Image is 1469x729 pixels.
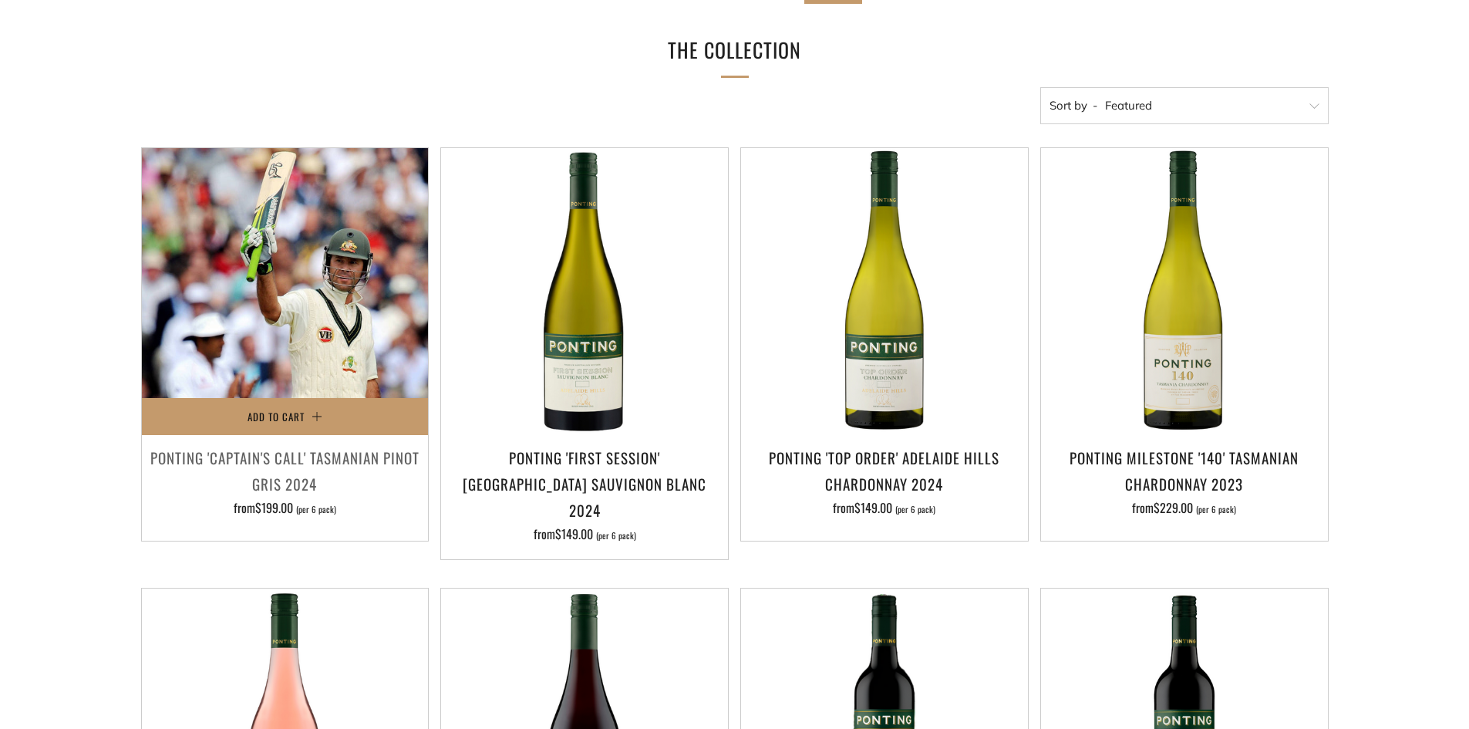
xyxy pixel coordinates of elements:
[1154,498,1193,517] span: $229.00
[142,398,429,435] button: Add to Cart
[741,444,1028,521] a: Ponting 'Top Order' Adelaide Hills Chardonnay 2024 from$149.00 (per 6 pack)
[255,498,293,517] span: $199.00
[596,532,636,540] span: (per 6 pack)
[1132,498,1236,517] span: from
[150,444,421,497] h3: Ponting 'Captain's Call' Tasmanian Pinot Gris 2024
[534,525,636,543] span: from
[296,505,336,514] span: (per 6 pack)
[833,498,935,517] span: from
[555,525,593,543] span: $149.00
[895,505,935,514] span: (per 6 pack)
[1041,444,1328,521] a: Ponting Milestone '140' Tasmanian Chardonnay 2023 from$229.00 (per 6 pack)
[504,32,966,69] h1: The Collection
[248,409,305,424] span: Add to Cart
[441,444,728,541] a: Ponting 'First Session' [GEOGRAPHIC_DATA] Sauvignon Blanc 2024 from$149.00 (per 6 pack)
[854,498,892,517] span: $149.00
[1196,505,1236,514] span: (per 6 pack)
[749,444,1020,497] h3: Ponting 'Top Order' Adelaide Hills Chardonnay 2024
[449,444,720,524] h3: Ponting 'First Session' [GEOGRAPHIC_DATA] Sauvignon Blanc 2024
[1049,444,1320,497] h3: Ponting Milestone '140' Tasmanian Chardonnay 2023
[142,444,429,521] a: Ponting 'Captain's Call' Tasmanian Pinot Gris 2024 from$199.00 (per 6 pack)
[234,498,336,517] span: from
